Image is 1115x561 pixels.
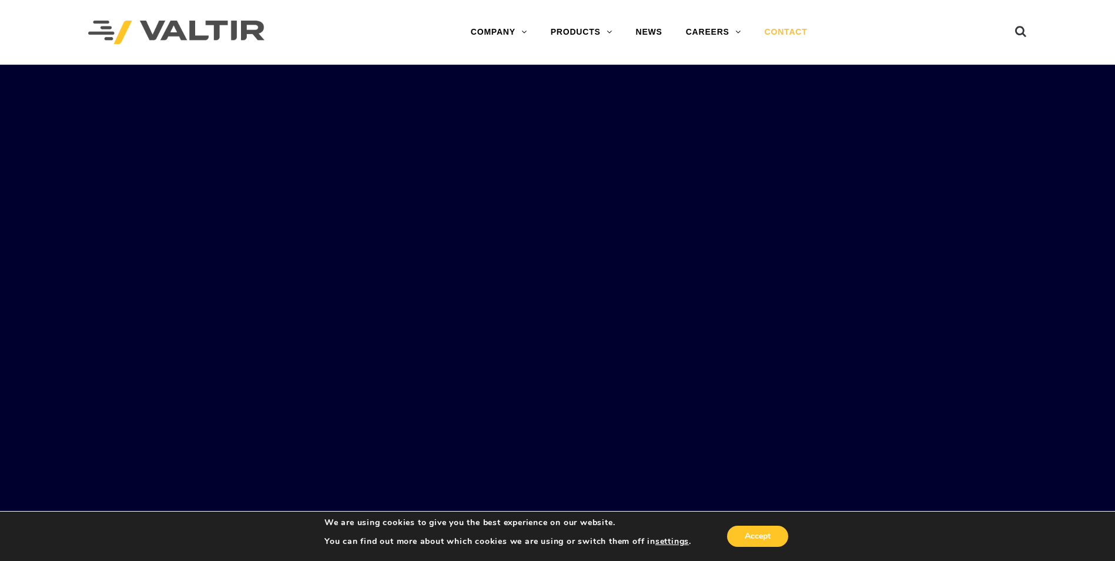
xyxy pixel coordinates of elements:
button: settings [655,536,689,547]
img: Valtir [88,21,264,45]
a: CONTACT [753,21,819,44]
p: You can find out more about which cookies we are using or switch them off in . [324,536,691,547]
a: PRODUCTS [539,21,624,44]
a: CAREERS [674,21,753,44]
p: We are using cookies to give you the best experience on our website. [324,517,691,528]
a: NEWS [624,21,674,44]
a: COMPANY [459,21,539,44]
button: Accept [727,526,788,547]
